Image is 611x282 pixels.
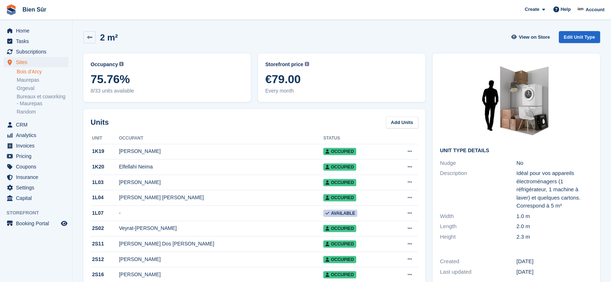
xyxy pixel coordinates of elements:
a: Bien Sûr [20,4,49,16]
a: menu [4,151,68,161]
a: View on Store [511,31,553,43]
div: 2.0 m [516,222,593,231]
div: 1.0 m [516,212,593,221]
a: menu [4,47,68,57]
a: menu [4,218,68,228]
span: 8/33 units available [91,87,244,95]
div: Last updated [440,268,516,276]
span: Sites [16,57,59,67]
div: Created [440,257,516,266]
a: menu [4,183,68,193]
div: 1L07 [91,209,119,217]
img: Asmaa Habri [577,6,585,13]
span: Occupied [323,256,356,263]
div: [DATE] [516,268,593,276]
span: Settings [16,183,59,193]
div: [DATE] [516,257,593,266]
span: Occupied [323,240,356,248]
a: menu [4,26,68,36]
span: Storefront [7,209,72,217]
a: Bois d'Arcy [17,68,68,75]
a: menu [4,36,68,46]
a: Random [17,108,68,115]
div: Idéal pour vos appareils électroménagers (1 réfrigérateur, 1 machine à laver) et quelques cartons... [516,169,593,210]
div: 2S12 [91,256,119,263]
span: View on Store [519,34,550,41]
span: Occupancy [91,61,118,68]
span: Coupons [16,162,59,172]
span: Occupied [323,179,356,186]
div: 2.3 m [516,233,593,241]
div: [PERSON_NAME] Dos [PERSON_NAME] [119,240,323,248]
th: Unit [91,133,119,144]
span: Insurance [16,172,59,182]
img: icon-info-grey-7440780725fd019a000dd9b08b2336e03edf1995a4989e88bcd33f0948082b44.svg [119,62,124,66]
a: menu [4,130,68,140]
span: Capital [16,193,59,203]
img: icon-info-grey-7440780725fd019a000dd9b08b2336e03edf1995a4989e88bcd33f0948082b44.svg [305,62,309,66]
a: menu [4,162,68,172]
div: 1K19 [91,148,119,155]
a: Orgeval [17,85,68,92]
span: Account [586,6,604,13]
div: 2S11 [91,240,119,248]
span: Booking Portal [16,218,59,228]
div: 2S16 [91,271,119,278]
span: Subscriptions [16,47,59,57]
div: Description [440,169,516,210]
div: [PERSON_NAME] [119,271,323,278]
h2: Unit Type details [440,148,593,154]
div: Width [440,212,516,221]
span: Help [561,6,571,13]
div: Height [440,233,516,241]
a: Bureaux et coworking - Maurepas [17,93,68,107]
div: [PERSON_NAME] [119,148,323,155]
span: Analytics [16,130,59,140]
span: Storefront price [265,61,303,68]
div: [PERSON_NAME] [119,179,323,186]
td: - [119,206,323,221]
div: Nudge [440,159,516,167]
div: No [516,159,593,167]
span: Occupied [323,194,356,201]
span: Every month [265,87,418,95]
a: menu [4,172,68,182]
a: Preview store [60,219,68,228]
span: Occupied [323,271,356,278]
span: Occupied [323,163,356,171]
div: [PERSON_NAME] [PERSON_NAME] [119,194,323,201]
div: 1L04 [91,194,119,201]
img: stora-icon-8386f47178a22dfd0bd8f6a31ec36ba5ce8667c1dd55bd0f319d3a0aa187defe.svg [6,4,17,15]
div: Veyrat-[PERSON_NAME] [119,225,323,232]
img: 20-sqft-unit.jpg [462,61,571,142]
span: Tasks [16,36,59,46]
a: Maurepas [17,77,68,84]
span: Pricing [16,151,59,161]
div: 2S02 [91,225,119,232]
span: Home [16,26,59,36]
a: Add Units [386,116,418,128]
span: Occupied [323,225,356,232]
span: 75.76% [91,73,244,86]
span: Occupied [323,148,356,155]
span: €79.00 [265,73,418,86]
div: Length [440,222,516,231]
span: CRM [16,120,59,130]
a: menu [4,193,68,203]
span: Create [525,6,539,13]
h2: 2 m² [100,33,118,42]
div: 1L03 [91,179,119,186]
div: Elfellahi Neima [119,163,323,171]
div: 1K20 [91,163,119,171]
div: [PERSON_NAME] [119,256,323,263]
a: menu [4,57,68,67]
a: menu [4,120,68,130]
a: menu [4,141,68,151]
h2: Units [91,117,109,128]
a: Edit Unit Type [559,31,600,43]
span: Invoices [16,141,59,151]
span: Available [323,210,357,217]
th: Occupant [119,133,323,144]
th: Status [323,133,389,144]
